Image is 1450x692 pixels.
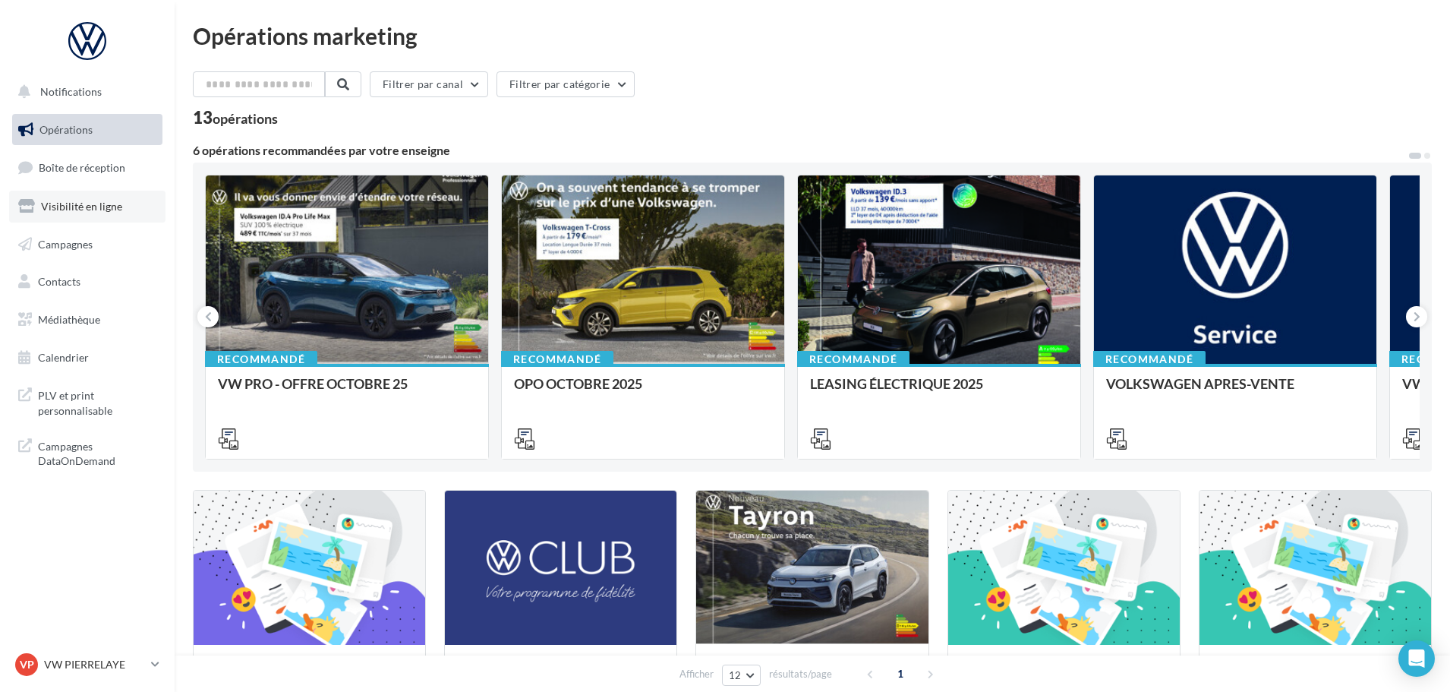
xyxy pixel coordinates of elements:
a: Visibilité en ligne [9,191,165,223]
span: Afficher [679,667,714,681]
div: Recommandé [205,351,317,368]
a: PLV et print personnalisable [9,379,165,424]
span: Médiathèque [38,313,100,326]
a: Calendrier [9,342,165,374]
div: Opérations marketing [193,24,1432,47]
a: Médiathèque [9,304,165,336]
span: Visibilité en ligne [41,200,122,213]
div: 6 opérations recommandées par votre enseigne [193,144,1407,156]
span: 12 [729,669,742,681]
span: résultats/page [769,667,832,681]
span: 1 [888,662,913,686]
a: VP VW PIERRELAYE [12,650,162,679]
a: Campagnes [9,229,165,261]
div: LEASING ÉLECTRIQUE 2025 [810,376,1068,406]
div: Recommandé [501,351,613,368]
div: Recommandé [797,351,909,368]
span: Calendrier [38,351,89,364]
span: Contacts [38,275,80,288]
div: Recommandé [1093,351,1206,368]
button: 12 [722,665,761,686]
span: Notifications [40,85,102,98]
p: VW PIERRELAYE [44,657,145,672]
span: Campagnes DataOnDemand [38,436,156,469]
button: Filtrer par canal [370,71,488,97]
div: VW PRO - OFFRE OCTOBRE 25 [218,376,476,406]
span: VP [20,657,34,672]
a: Contacts [9,266,165,298]
span: Boîte de réception [39,161,125,174]
span: PLV et print personnalisable [38,385,156,418]
div: OPO OCTOBRE 2025 [514,376,772,406]
a: Opérations [9,114,165,146]
button: Filtrer par catégorie [496,71,635,97]
a: Boîte de réception [9,151,165,184]
span: Campagnes [38,237,93,250]
span: Opérations [39,123,93,136]
a: Campagnes DataOnDemand [9,430,165,475]
div: VOLKSWAGEN APRES-VENTE [1106,376,1364,406]
button: Notifications [9,76,159,108]
div: Open Intercom Messenger [1398,640,1435,677]
div: opérations [213,112,278,125]
div: 13 [193,109,278,126]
